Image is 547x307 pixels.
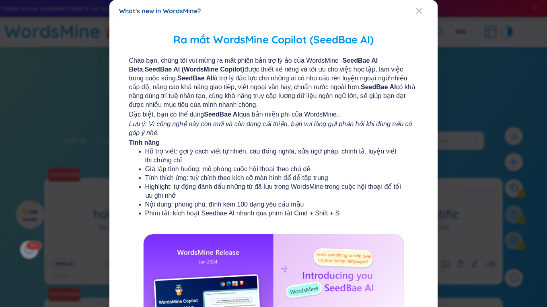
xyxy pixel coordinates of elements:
[145,182,402,200] li: Highlight: tự động đánh dấu những từ đã lưu trong WordsMine trong cuộc hội thoại để tối ưu ghi nhớ
[119,6,428,15] div: What's new in WordsMine?
[129,56,418,109] span: Chào bạn, chúng tôi vui mừng ra mắt phiên bản trợ lý ảo của WordsMine - . được thiết kế riêng và ...
[145,165,402,174] li: Giả lập tình huống: mô phỏng cuộc hội thoại theo chủ đề
[129,110,418,119] span: Đặc biệt, bạn có thể dùng qua bản miễn phí của WordsMine.
[145,174,402,182] li: Tính thích ứng: tuỳ chỉnh theo kích cỡ màn hình để dễ tập trung
[177,75,212,82] b: SeedBae AI
[121,32,426,48] h2: Ra mắt WordsMine Copilot (SeedBae AI)
[129,121,412,136] i: Lưu ý: Vì công nghệ này còn mới và còn đang cải thiện, bạn vui lòng gửi phản hồi khi dùng nếu có ...
[204,111,239,118] b: SeedBae AI
[361,84,396,90] b: SeedBae AI
[145,209,402,218] li: Phím tắt: kích hoạt Seedbae AI nhanh qua phím tắt Cmd + Shift + S
[145,66,245,73] b: SeedBae AI (WordsMine Copilot)
[129,57,378,73] b: SeedBae AI Beta
[145,200,402,209] li: Nội dung: phong phú, đính kèm 100 dạng yêu cầu mẫu
[129,139,160,146] b: Tính năng
[145,147,402,165] li: Hỗ trợ viết: gợi ý cách viết tự nhiên, câu đồng nghĩa, sửa ngữ pháp, chính tả, luyện viết thi chứ...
